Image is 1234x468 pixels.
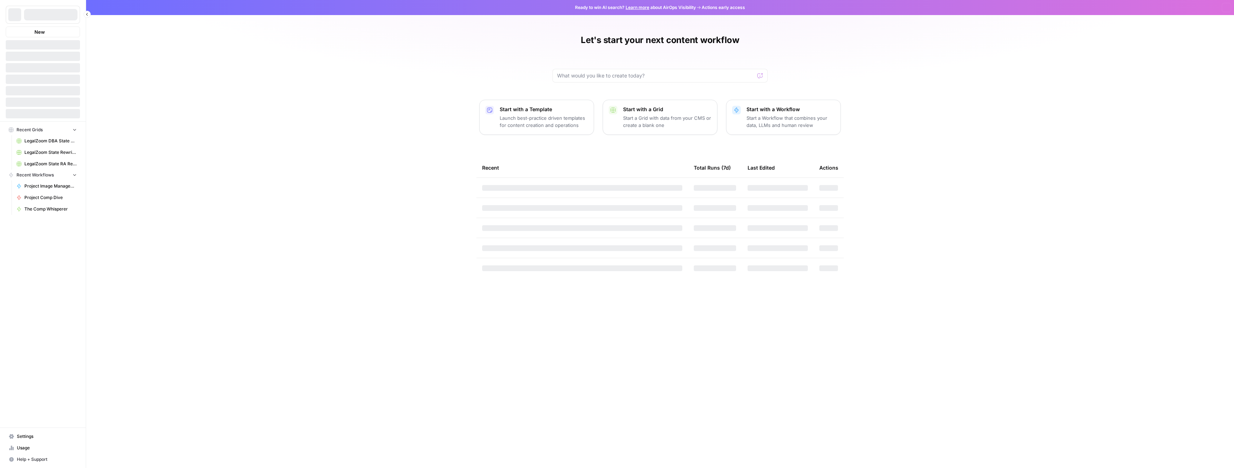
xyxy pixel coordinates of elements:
[6,454,80,465] button: Help + Support
[500,114,588,129] p: Launch best-practice driven templates for content creation and operations
[726,100,841,135] button: Start with a WorkflowStart a Workflow that combines your data, LLMs and human review
[557,72,754,79] input: What would you like to create today?
[623,106,711,113] p: Start with a Grid
[626,5,649,10] a: Learn more
[482,158,682,178] div: Recent
[702,4,745,11] span: Actions early access
[24,138,77,144] span: LegalZoom DBA State Articles
[6,170,80,180] button: Recent Workflows
[746,114,835,129] p: Start a Workflow that combines your data, LLMs and human review
[694,158,731,178] div: Total Runs (7d)
[13,192,80,203] a: Project Comp Dive
[581,34,739,46] h1: Let's start your next content workflow
[24,183,77,189] span: Project Image Management
[479,100,594,135] button: Start with a TemplateLaunch best-practice driven templates for content creation and operations
[13,135,80,147] a: LegalZoom DBA State Articles
[17,127,43,133] span: Recent Grids
[6,431,80,442] a: Settings
[13,203,80,215] a: The Comp Whisperer
[17,456,77,463] span: Help + Support
[24,206,77,212] span: The Comp Whisperer
[17,433,77,440] span: Settings
[746,106,835,113] p: Start with a Workflow
[6,442,80,454] a: Usage
[34,28,45,36] span: New
[13,158,80,170] a: LegalZoom State RA Rewrites
[24,161,77,167] span: LegalZoom State RA Rewrites
[6,124,80,135] button: Recent Grids
[748,158,775,178] div: Last Edited
[13,180,80,192] a: Project Image Management
[500,106,588,113] p: Start with a Template
[17,445,77,451] span: Usage
[603,100,717,135] button: Start with a GridStart a Grid with data from your CMS or create a blank one
[24,194,77,201] span: Project Comp Dive
[6,27,80,37] button: New
[623,114,711,129] p: Start a Grid with data from your CMS or create a blank one
[13,147,80,158] a: LegalZoom State Rewrites INC
[819,158,838,178] div: Actions
[17,172,54,178] span: Recent Workflows
[24,149,77,156] span: LegalZoom State Rewrites INC
[575,4,696,11] span: Ready to win AI search? about AirOps Visibility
